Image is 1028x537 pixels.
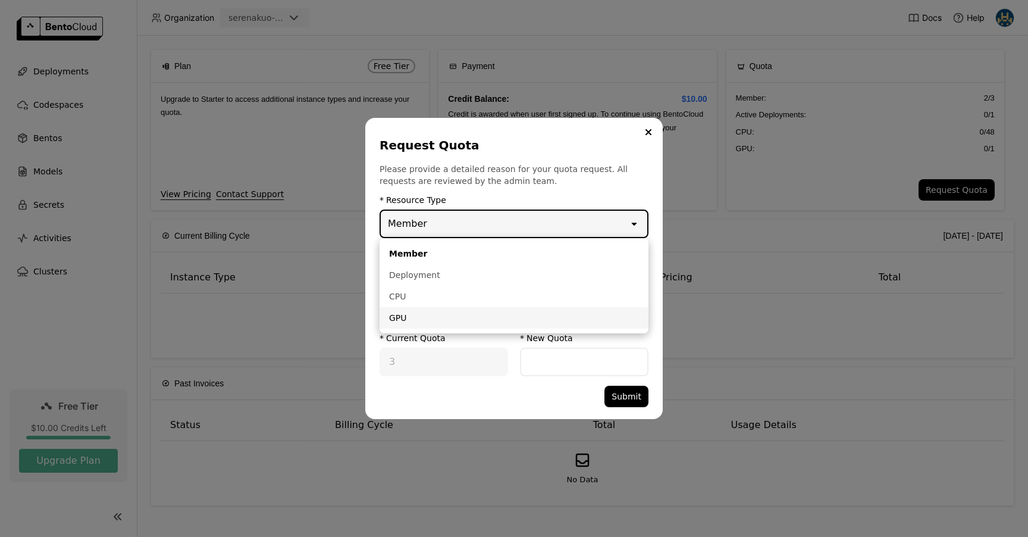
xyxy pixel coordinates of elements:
[389,248,639,260] div: Member
[641,125,656,139] button: Close
[604,386,648,407] button: Submit
[388,217,427,231] div: Member
[386,195,446,205] div: Resource Type
[380,238,648,333] ul: Menu
[389,312,639,324] div: GPU
[526,333,573,343] div: New Quota
[365,118,663,419] div: dialog
[380,163,648,187] p: Please provide a detailed reason for your quota request. All requests are reviewed by the admin t...
[389,269,639,281] div: Deployment
[389,291,639,302] div: CPU
[428,217,430,231] input: Selected Member.
[386,333,446,343] div: Current Quota
[628,218,640,230] svg: open
[380,137,644,154] div: Request Quota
